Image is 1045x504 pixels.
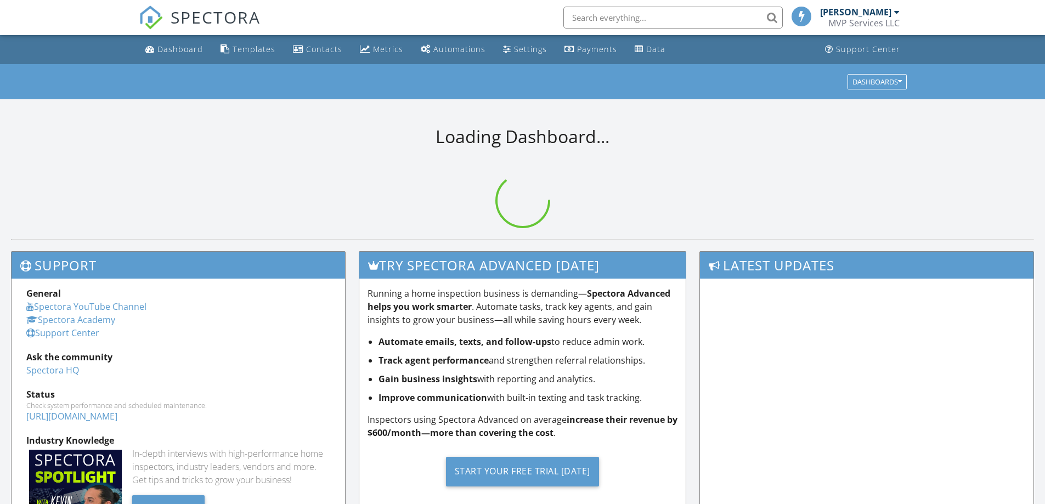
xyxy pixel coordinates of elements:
[141,39,207,60] a: Dashboard
[26,314,115,326] a: Spectora Academy
[26,301,146,313] a: Spectora YouTube Channel
[171,5,261,29] span: SPECTORA
[289,39,347,60] a: Contacts
[514,44,547,54] div: Settings
[836,44,900,54] div: Support Center
[26,434,330,447] div: Industry Knowledge
[26,327,99,339] a: Support Center
[306,44,342,54] div: Contacts
[848,74,907,89] button: Dashboards
[26,401,330,410] div: Check system performance and scheduled maintenance.
[359,252,686,279] h3: Try spectora advanced [DATE]
[355,39,408,60] a: Metrics
[368,414,677,439] strong: increase their revenue by $600/month—more than covering the cost
[560,39,622,60] a: Payments
[379,373,477,385] strong: Gain business insights
[132,447,330,486] div: In-depth interviews with high-performance home inspectors, industry leaders, vendors and more. Ge...
[379,354,489,366] strong: Track agent performance
[26,287,61,299] strong: General
[379,392,487,404] strong: Improve communication
[26,388,330,401] div: Status
[577,44,617,54] div: Payments
[379,372,678,386] li: with reporting and analytics.
[216,39,280,60] a: Templates
[368,413,678,439] p: Inspectors using Spectora Advanced on average .
[700,252,1033,279] h3: Latest Updates
[157,44,203,54] div: Dashboard
[368,287,670,313] strong: Spectora Advanced helps you work smarter
[139,5,163,30] img: The Best Home Inspection Software - Spectora
[368,287,678,326] p: Running a home inspection business is demanding— . Automate tasks, track key agents, and gain ins...
[26,364,79,376] a: Spectora HQ
[563,7,783,29] input: Search everything...
[12,252,345,279] h3: Support
[379,335,678,348] li: to reduce admin work.
[828,18,900,29] div: MVP Services LLC
[26,410,117,422] a: [URL][DOMAIN_NAME]
[499,39,551,60] a: Settings
[630,39,670,60] a: Data
[821,39,905,60] a: Support Center
[379,354,678,367] li: and strengthen referral relationships.
[368,448,678,495] a: Start Your Free Trial [DATE]
[820,7,891,18] div: [PERSON_NAME]
[139,15,261,38] a: SPECTORA
[852,78,902,86] div: Dashboards
[416,39,490,60] a: Automations (Basic)
[233,44,275,54] div: Templates
[379,391,678,404] li: with built-in texting and task tracking.
[446,457,599,486] div: Start Your Free Trial [DATE]
[646,44,665,54] div: Data
[26,350,330,364] div: Ask the community
[433,44,485,54] div: Automations
[373,44,403,54] div: Metrics
[379,336,551,348] strong: Automate emails, texts, and follow-ups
